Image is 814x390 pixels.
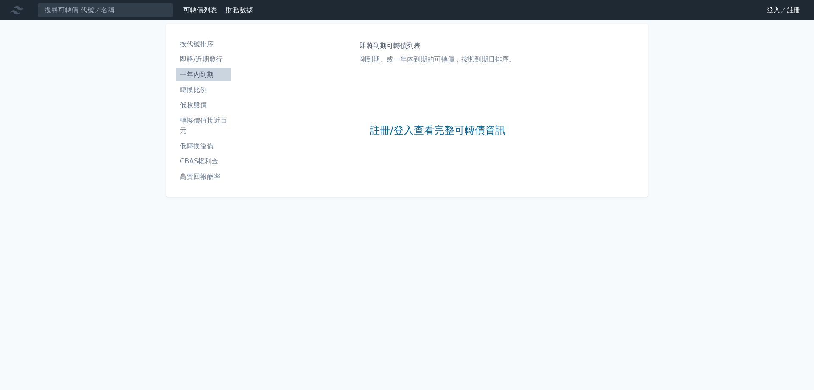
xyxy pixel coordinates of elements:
a: 可轉債列表 [183,6,217,14]
a: 高賣回報酬率 [176,170,231,183]
li: 按代號排序 [176,39,231,49]
p: 剛到期、或一年內到期的可轉債，按照到期日排序。 [360,54,516,65]
a: 註冊/登入查看完整可轉債資訊 [370,124,505,137]
a: 登入／註冊 [760,3,807,17]
li: 低轉換溢價 [176,141,231,151]
a: 即將/近期發行 [176,53,231,66]
a: 財務數據 [226,6,253,14]
li: 即將/近期發行 [176,54,231,65]
li: CBAS權利金 [176,156,231,166]
a: 轉換比例 [176,83,231,97]
a: CBAS權利金 [176,154,231,168]
li: 轉換價值接近百元 [176,115,231,136]
h1: 即將到期可轉債列表 [360,41,516,51]
a: 一年內到期 [176,68,231,81]
a: 低收盤價 [176,98,231,112]
input: 搜尋可轉債 代號／名稱 [37,3,173,17]
li: 低收盤價 [176,100,231,110]
a: 低轉換溢價 [176,139,231,153]
li: 高賣回報酬率 [176,171,231,182]
a: 轉換價值接近百元 [176,114,231,137]
li: 轉換比例 [176,85,231,95]
a: 按代號排序 [176,37,231,51]
li: 一年內到期 [176,70,231,80]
